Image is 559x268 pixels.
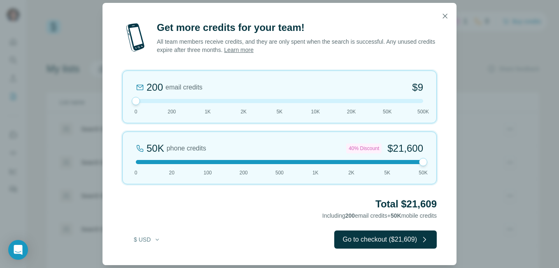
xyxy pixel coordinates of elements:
img: mobile-phone [122,21,149,54]
button: $ USD [128,232,166,247]
span: 500 [275,169,284,176]
span: 500K [417,108,429,115]
span: 100 [203,169,212,176]
span: 5K [277,108,283,115]
h2: Total $21,609 [122,197,437,211]
button: Go to checkout ($21,609) [334,230,437,249]
span: 20K [347,108,356,115]
div: 200 [147,81,163,94]
span: 5K [384,169,390,176]
span: $21,600 [387,142,423,155]
div: Open Intercom Messenger [8,240,28,260]
span: 1K [205,108,211,115]
div: 40% Discount [346,143,382,153]
a: Learn more [224,47,254,53]
span: phone credits [167,143,206,153]
span: $9 [412,81,423,94]
span: 200 [240,169,248,176]
div: 50K [147,142,164,155]
span: Including email credits + mobile credits [322,212,437,219]
span: 1K [312,169,319,176]
span: 200 [168,108,176,115]
span: 50K [383,108,391,115]
span: 0 [135,169,137,176]
span: 200 [345,212,355,219]
span: 50K [391,212,401,219]
span: 2K [240,108,247,115]
span: 10K [311,108,320,115]
span: 0 [135,108,137,115]
span: 2K [348,169,354,176]
span: 50K [419,169,427,176]
span: email credits [165,82,203,92]
p: All team members receive credits, and they are only spent when the search is successful. Any unus... [157,38,437,54]
span: 20 [169,169,175,176]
